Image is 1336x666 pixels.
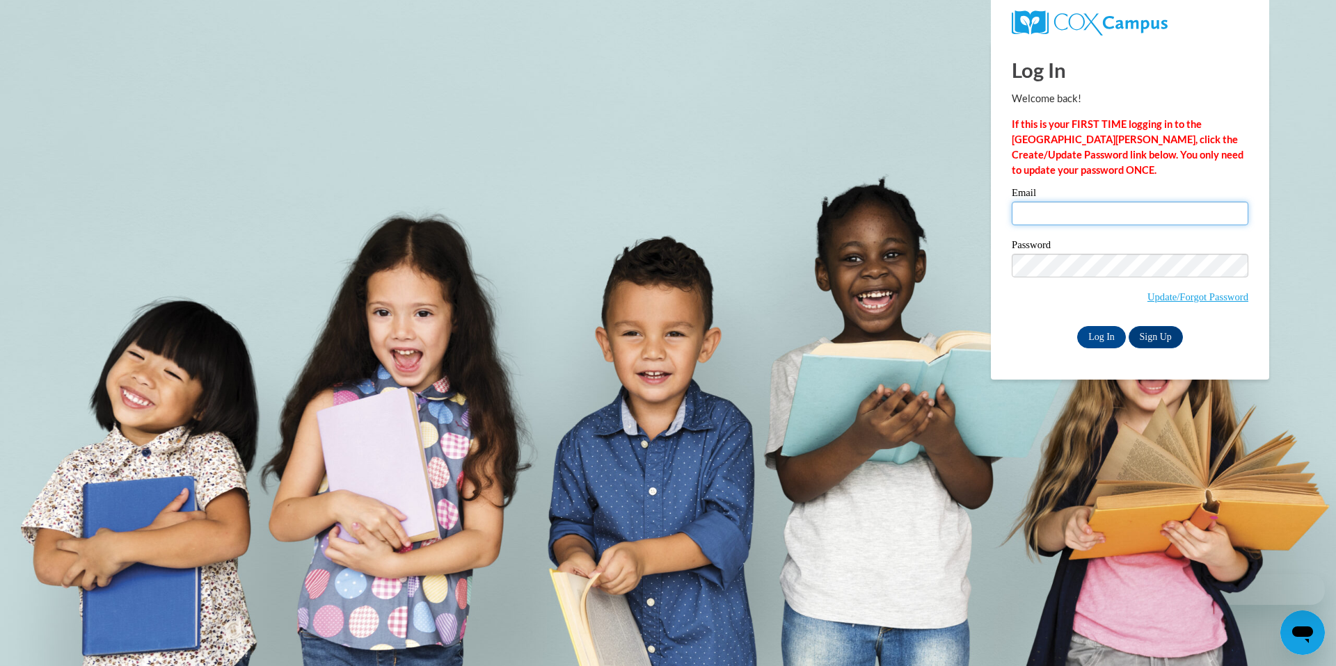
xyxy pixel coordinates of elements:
[1212,574,1325,605] iframe: Message from company
[1012,188,1248,202] label: Email
[1077,326,1126,348] input: Log In
[1012,56,1248,84] h1: Log In
[1012,240,1248,254] label: Password
[1012,118,1243,176] strong: If this is your FIRST TIME logging in to the [GEOGRAPHIC_DATA][PERSON_NAME], click the Create/Upd...
[1280,610,1325,655] iframe: Button to launch messaging window
[1129,326,1183,348] a: Sign Up
[1012,10,1168,35] img: COX Campus
[1012,91,1248,106] p: Welcome back!
[1012,10,1248,35] a: COX Campus
[1147,291,1248,302] a: Update/Forgot Password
